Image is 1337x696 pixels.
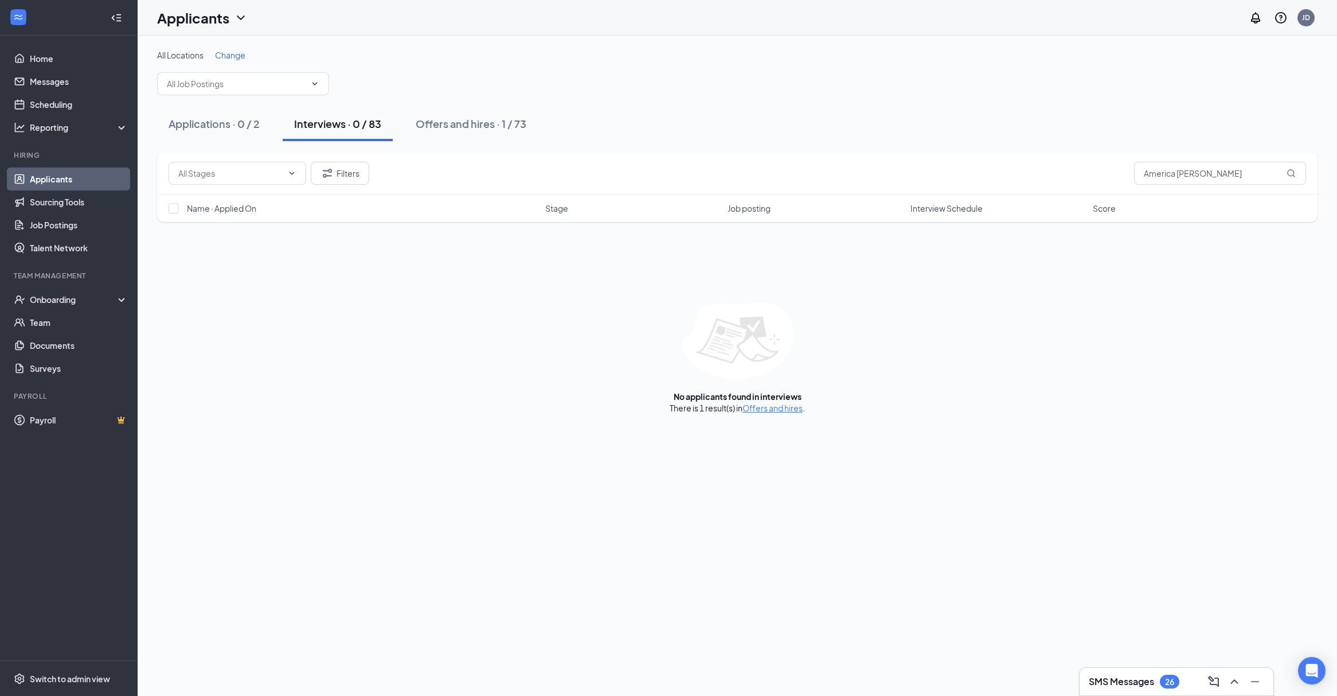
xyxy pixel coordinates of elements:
[13,11,24,23] svg: WorkstreamLogo
[14,150,126,160] div: Hiring
[234,11,248,25] svg: ChevronDown
[30,70,128,93] a: Messages
[1227,675,1241,689] svg: ChevronUp
[14,122,25,133] svg: Analysis
[14,271,126,281] div: Team Management
[1298,657,1326,685] div: Open Intercom Messenger
[674,391,802,402] div: No applicants found in interviews
[30,311,128,334] a: Team
[1093,203,1116,214] span: Score
[14,294,25,305] svg: UserCheck
[111,12,122,24] svg: Collapse
[30,190,128,213] a: Sourcing Tools
[30,168,128,190] a: Applicants
[215,50,245,60] span: Change
[1246,672,1264,691] button: Minimize
[670,402,805,414] div: There is 1 result(s) in .
[30,236,128,259] a: Talent Network
[30,294,118,305] div: Onboarding
[30,409,128,431] a: PayrollCrown
[30,122,128,133] div: Reporting
[1302,13,1310,22] div: JD
[728,203,771,214] span: Job posting
[682,302,793,379] img: empty-state
[287,169,296,178] svg: ChevronDown
[1134,162,1306,185] input: Search in interviews
[1207,675,1221,689] svg: ComposeMessage
[1165,677,1174,687] div: 26
[14,391,126,401] div: Payroll
[1248,675,1262,689] svg: Minimize
[167,77,306,90] input: All Job Postings
[1225,672,1244,691] button: ChevronUp
[30,334,128,357] a: Documents
[311,162,369,185] button: Filter Filters
[1274,11,1288,25] svg: QuestionInfo
[545,203,568,214] span: Stage
[14,673,25,685] svg: Settings
[30,93,128,116] a: Scheduling
[1249,11,1262,25] svg: Notifications
[157,8,229,28] h1: Applicants
[30,357,128,380] a: Surveys
[320,166,334,180] svg: Filter
[294,116,381,131] div: Interviews · 0 / 83
[742,403,803,413] a: Offers and hires
[178,167,283,180] input: All Stages
[30,673,110,685] div: Switch to admin view
[1089,675,1154,688] h3: SMS Messages
[310,79,319,88] svg: ChevronDown
[169,116,260,131] div: Applications · 0 / 2
[910,203,983,214] span: Interview Schedule
[187,203,256,214] span: Name · Applied On
[157,50,204,60] span: All Locations
[1205,672,1223,691] button: ComposeMessage
[30,213,128,236] a: Job Postings
[30,47,128,70] a: Home
[1287,169,1296,178] svg: MagnifyingGlass
[416,116,526,131] div: Offers and hires · 1 / 73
